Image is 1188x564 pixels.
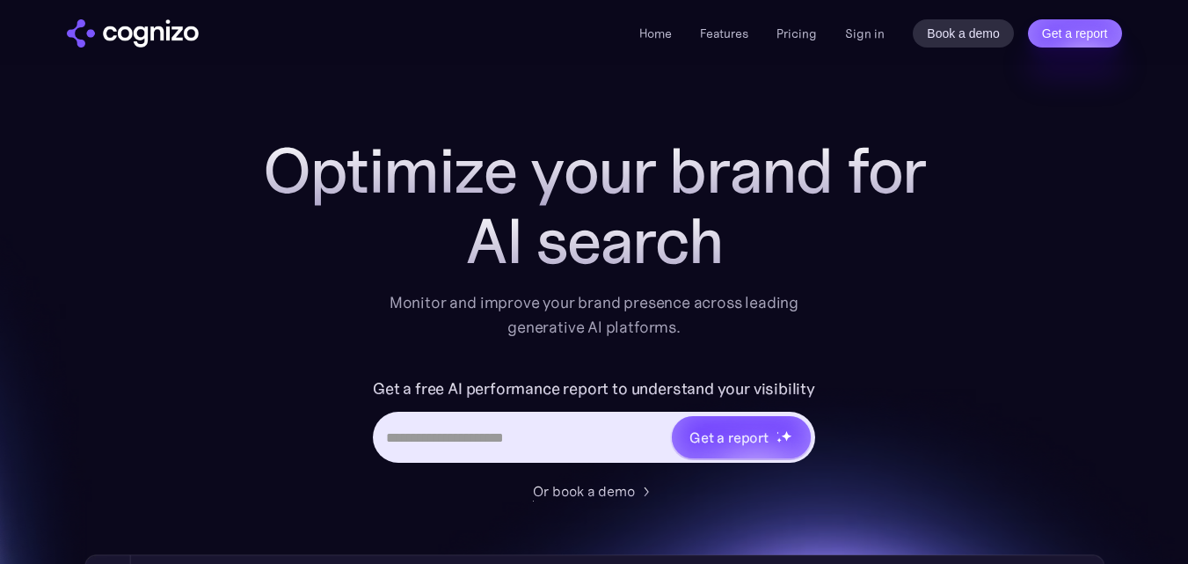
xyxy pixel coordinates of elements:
[776,437,783,443] img: star
[913,19,1014,48] a: Book a demo
[776,431,779,434] img: star
[781,430,792,442] img: star
[639,26,672,41] a: Home
[373,375,815,403] label: Get a free AI performance report to understand your visibility
[700,26,748,41] a: Features
[776,26,817,41] a: Pricing
[373,375,815,472] form: Hero URL Input Form
[533,480,635,502] div: Or book a demo
[378,290,811,340] div: Monitor and improve your brand presence across leading generative AI platforms.
[670,414,813,460] a: Get a reportstarstarstar
[845,23,885,44] a: Sign in
[243,136,946,206] h1: Optimize your brand for
[67,19,199,48] a: home
[689,427,769,448] div: Get a report
[533,480,656,502] a: Or book a demo
[67,19,199,48] img: cognizo logo
[1028,19,1122,48] a: Get a report
[243,206,946,276] div: AI search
